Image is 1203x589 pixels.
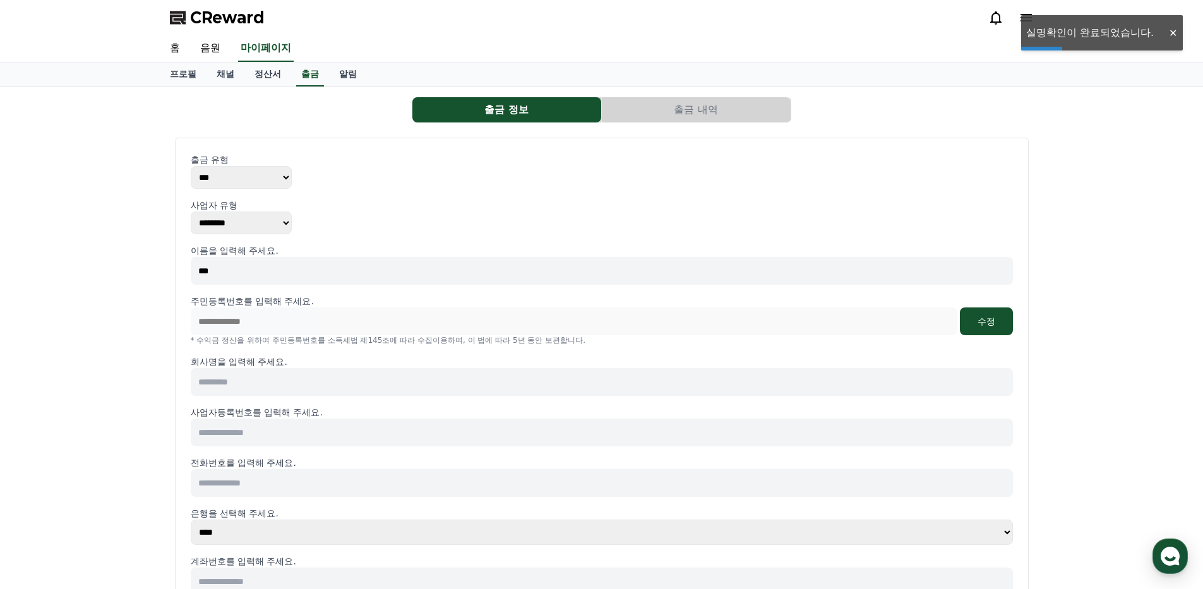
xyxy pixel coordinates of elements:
span: 대화 [116,420,131,430]
button: 수정 [960,307,1013,335]
p: 출금 유형 [191,153,1013,166]
a: 홈 [160,35,190,62]
p: 회사명을 입력해 주세요. [191,355,1013,368]
p: 이름을 입력해 주세요. [191,244,1013,257]
button: 출금 내역 [602,97,791,122]
p: 사업자등록번호를 입력해 주세요. [191,406,1013,419]
a: 알림 [329,62,367,86]
a: 출금 정보 [412,97,602,122]
span: CReward [190,8,265,28]
span: 홈 [40,419,47,429]
p: 주민등록번호를 입력해 주세요. [191,295,314,307]
span: 설정 [195,419,210,429]
p: 계좌번호를 입력해 주세요. [191,555,1013,568]
button: 출금 정보 [412,97,601,122]
p: * 수익금 정산을 위하여 주민등록번호를 소득세법 제145조에 따라 수집이용하며, 이 법에 따라 5년 동안 보관합니다. [191,335,1013,345]
a: 채널 [206,62,244,86]
a: 마이페이지 [238,35,294,62]
a: 음원 [190,35,230,62]
a: 홈 [4,400,83,432]
p: 전화번호를 입력해 주세요. [191,456,1013,469]
a: 출금 [296,62,324,86]
a: 프로필 [160,62,206,86]
a: 대화 [83,400,163,432]
p: 사업자 유형 [191,199,1013,211]
a: 설정 [163,400,242,432]
a: CReward [170,8,265,28]
a: 정산서 [244,62,291,86]
p: 은행을 선택해 주세요. [191,507,1013,520]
